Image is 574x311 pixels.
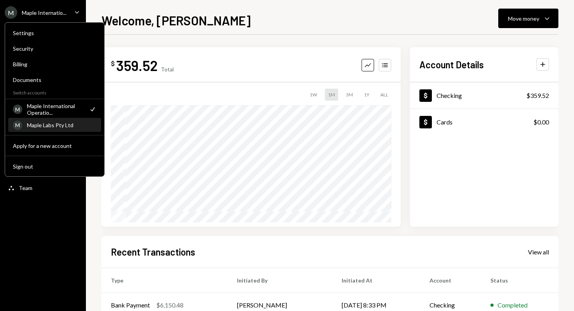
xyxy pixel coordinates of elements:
[22,9,66,16] div: Maple Internatio...
[8,139,101,153] button: Apply for a new account
[156,300,184,310] div: $6,150.48
[27,103,84,116] div: Maple International Operatio...
[161,66,174,73] div: Total
[419,58,484,71] h2: Account Details
[437,118,453,126] div: Cards
[377,89,391,101] div: ALL
[332,268,420,293] th: Initiated At
[410,109,558,135] a: Cards$0.00
[13,45,96,52] div: Security
[307,89,320,101] div: 1W
[111,300,150,310] div: Bank Payment
[13,61,96,68] div: Billing
[13,163,96,170] div: Sign out
[497,300,528,310] div: Completed
[437,92,462,99] div: Checking
[13,105,22,114] div: M
[13,121,22,130] div: M
[361,89,373,101] div: 1Y
[533,117,549,127] div: $0.00
[19,185,32,191] div: Team
[8,26,101,40] a: Settings
[8,57,101,71] a: Billing
[102,268,228,293] th: Type
[111,245,195,258] h2: Recent Transactions
[526,91,549,100] div: $359.52
[410,82,558,108] a: Checking$359.52
[5,181,81,195] a: Team
[116,57,158,74] div: 359.52
[13,142,96,149] div: Apply for a new account
[102,12,251,28] h1: Welcome, [PERSON_NAME]
[8,160,101,174] button: Sign out
[481,268,558,293] th: Status
[420,268,481,293] th: Account
[27,122,96,128] div: Maple Labs Pty Ltd
[343,89,356,101] div: 3M
[508,14,539,23] div: Move money
[8,73,101,87] a: Documents
[5,88,104,96] div: Switch accounts
[5,6,17,19] div: M
[13,30,96,36] div: Settings
[8,118,101,132] a: MMaple Labs Pty Ltd
[111,60,115,68] div: $
[13,76,96,83] div: Documents
[528,247,549,256] a: View all
[325,89,338,101] div: 1M
[8,41,101,55] a: Security
[498,9,558,28] button: Move money
[228,268,332,293] th: Initiated By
